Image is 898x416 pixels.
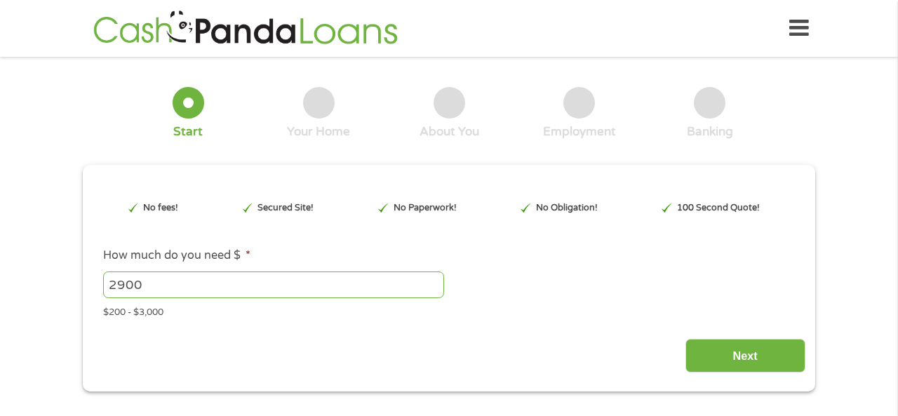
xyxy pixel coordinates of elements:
[420,124,479,140] div: About You
[257,201,314,215] p: Secured Site!
[287,124,350,140] div: Your Home
[143,201,178,215] p: No fees!
[536,201,598,215] p: No Obligation!
[677,201,760,215] p: 100 Second Quote!
[89,8,402,48] img: GetLoanNow Logo
[394,201,457,215] p: No Paperwork!
[103,248,250,263] label: How much do you need $
[687,124,733,140] div: Banking
[543,124,616,140] div: Employment
[173,124,203,140] div: Start
[685,339,805,373] input: Next
[103,301,795,320] div: $200 - $3,000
